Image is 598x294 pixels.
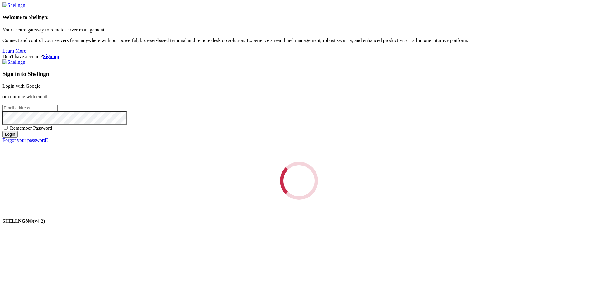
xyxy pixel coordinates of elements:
h3: Sign in to Shellngn [2,71,596,77]
img: Shellngn [2,2,25,8]
input: Login [2,131,18,138]
span: 4.2.0 [33,218,45,224]
input: Email address [2,105,58,111]
div: Loading... [280,162,318,200]
a: Login with Google [2,83,40,89]
img: Shellngn [2,59,25,65]
span: Remember Password [10,125,52,131]
input: Remember Password [4,126,8,130]
p: Your secure gateway to remote server management. [2,27,596,33]
h4: Welcome to Shellngn! [2,15,596,20]
a: Forgot your password? [2,138,48,143]
p: Connect and control your servers from anywhere with our powerful, browser-based terminal and remo... [2,38,596,43]
div: Don't have account? [2,54,596,59]
a: Sign up [43,54,59,59]
p: or continue with email: [2,94,596,100]
a: Learn More [2,48,26,54]
span: SHELL © [2,218,45,224]
b: NGN [18,218,29,224]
